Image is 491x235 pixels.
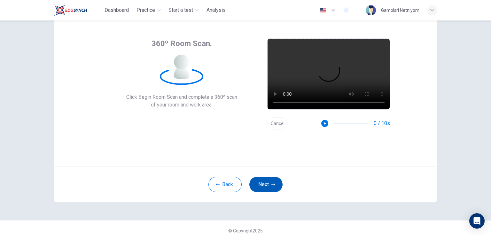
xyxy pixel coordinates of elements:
[102,4,131,16] button: Dashboard
[208,177,242,192] button: Back
[267,117,288,130] button: Cancel
[168,6,193,14] span: Start a test
[469,213,485,229] div: Open Intercom Messenger
[54,4,102,17] a: Train Test logo
[207,6,226,14] span: Analysis
[152,38,212,49] span: 360º Room Scan.
[126,93,237,101] span: Click Begin Room Scan and complete a 360º scan
[374,120,390,127] span: 0 / 10s
[204,4,228,16] button: Analysis
[134,4,163,16] button: Practice
[136,6,155,14] span: Practice
[249,177,283,192] button: Next
[319,8,327,13] img: en
[166,4,201,16] button: Start a test
[381,6,419,14] div: Gamolsri Netniyom
[228,228,263,233] span: © Copyright 2025
[54,4,87,17] img: Train Test logo
[366,5,376,15] img: Profile picture
[105,6,129,14] span: Dashboard
[126,101,237,109] span: of your room and work area.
